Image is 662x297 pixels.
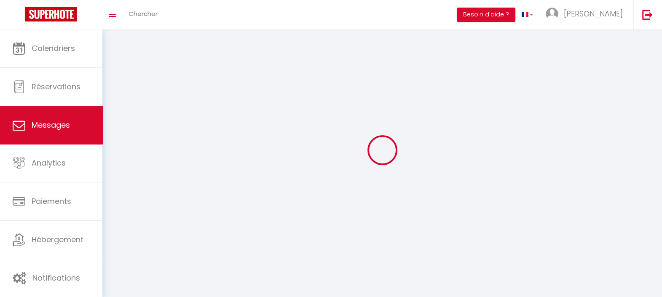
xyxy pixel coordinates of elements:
span: Hébergement [32,234,83,245]
button: Besoin d'aide ? [457,8,515,22]
span: Calendriers [32,43,75,54]
span: Messages [32,120,70,130]
span: Paiements [32,196,71,206]
img: logout [642,9,653,20]
span: Réservations [32,81,80,92]
img: Super Booking [25,7,77,21]
span: Chercher [129,9,158,18]
span: [PERSON_NAME] [564,8,623,19]
span: Notifications [32,273,80,283]
img: ... [546,8,558,20]
span: Analytics [32,158,66,168]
